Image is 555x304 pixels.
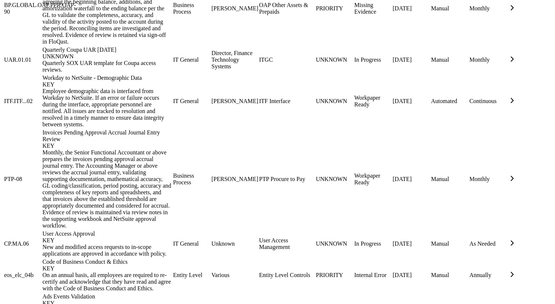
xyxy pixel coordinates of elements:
div: [DATE] [393,98,430,105]
div: User Access Approval [42,230,172,244]
div: Director, Finance Technology Systems [211,50,258,70]
div: New and modified access requests to in-scope applications are approved in accordance with policy. [42,244,172,257]
td: Business Process [173,129,210,229]
div: KEY [42,265,172,272]
div: Workday to NetSuite - Demographic Data [42,75,172,88]
div: CP.MA.06 [4,240,41,247]
td: Entity Level [173,258,210,292]
div: [DATE] [393,240,430,247]
div: [DATE] [393,272,430,279]
div: Quarterly Coupa UAR [DATE] [42,47,172,60]
div: User Access Management [259,237,314,250]
div: Invoices Pending Approval Accrual Journal Entry Review [42,129,172,149]
td: Manual [431,230,468,257]
div: [PERSON_NAME] [211,5,258,12]
td: Automated [431,74,468,128]
div: KEY [42,143,172,149]
div: [DATE] [393,176,430,182]
div: PTP Procure to Pay [259,176,314,182]
div: ITGC [259,57,314,63]
div: OAP Other Assets & Prepaids [259,2,314,15]
td: Manual [431,258,468,292]
div: PRIORITY [316,272,353,279]
div: KEY [42,81,172,88]
div: UNKNOWN [42,53,172,60]
td: Monthly [469,129,507,229]
div: PRIORITY [316,5,353,12]
div: Entity Level Controls [259,272,314,279]
td: As Needed [469,230,507,257]
div: [PERSON_NAME] [211,176,258,182]
div: UNKNOWN [316,240,353,247]
div: In Progress [354,240,391,247]
td: IT General [173,230,210,257]
div: eos_elc_04b [4,272,41,279]
div: UNKNOWN [316,176,353,182]
div: [PERSON_NAME] [211,98,258,105]
div: Employee demographic data is interfaced from Workday to NetSuite. If an error or failure occurs d... [42,88,172,128]
td: Continuous [469,74,507,128]
div: KEY [42,237,172,244]
div: UAR.01.01 [4,57,41,63]
div: ITF.ITF...02 [4,98,41,105]
div: ITF Interface [259,98,314,105]
div: Workpaper Ready [354,95,391,108]
td: IT General [173,74,210,128]
td: Monthly [469,46,507,74]
div: In Progress [354,57,391,63]
div: On an annual basis, all employees are required to re-certify and acknowledge that they have read ... [42,272,172,292]
div: [DATE] [393,5,430,12]
div: [DATE] [393,57,430,63]
td: Manual [431,46,468,74]
div: Internal Error [354,272,391,279]
div: Workpaper Ready [354,173,391,186]
div: Quarterly SOX UAR template for Coupa access reviews. [42,60,172,73]
div: Code of Business Conduct & Ethics [42,259,172,272]
div: UNKNOWN [316,57,353,63]
td: Annually [469,258,507,292]
div: Monthly, the Senior Functional Accountant or above prepares the invoices pending approval accrual... [42,149,172,229]
td: IT General [173,46,210,74]
div: Various [211,272,258,279]
div: PTP-08 [4,176,41,182]
div: Missing Evidence [354,2,391,15]
div: Unknown [211,240,258,247]
div: BP.GLOBAL.OAP.PPR.OAP-90 [4,2,41,15]
div: UNKNOWN [316,98,353,105]
td: Manual [431,129,468,229]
